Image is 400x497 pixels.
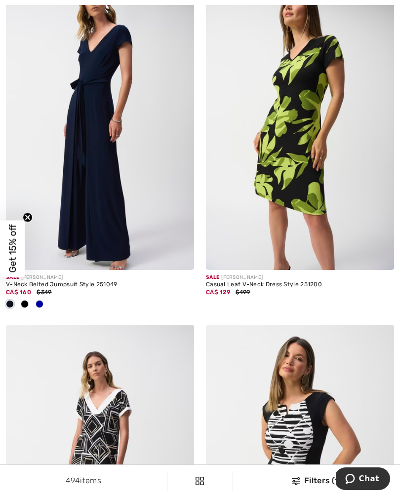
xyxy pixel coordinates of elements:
[206,281,394,288] div: Casual Leaf V-Neck Dress Style 251200
[336,467,390,492] iframe: Opens a widget where you can chat to one of our agents
[6,289,31,296] span: CA$ 160
[32,297,47,313] div: Royal Sapphire 163
[6,274,194,281] div: [PERSON_NAME]
[236,289,250,296] span: $199
[239,475,394,487] div: Filters (1)
[17,297,32,313] div: Black
[292,477,300,485] img: Filters
[2,297,17,313] div: Midnight Blue
[206,274,394,281] div: [PERSON_NAME]
[6,274,19,280] span: Sale
[206,289,230,296] span: CA$ 129
[196,477,204,485] img: Filters
[66,476,80,485] span: 494
[23,212,33,222] button: Close teaser
[6,281,194,288] div: V-Neck Belted Jumpsuit Style 251049
[206,274,219,280] span: Sale
[37,289,51,296] span: $319
[7,225,18,273] span: Get 15% off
